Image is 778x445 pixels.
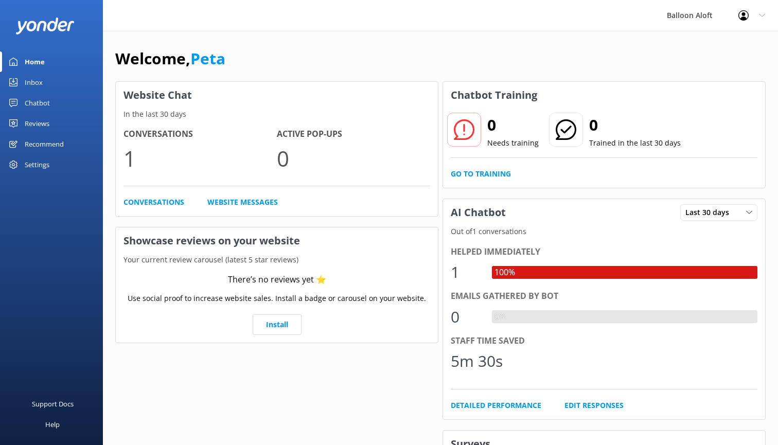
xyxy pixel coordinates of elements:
p: Your current review carousel (latest 5 star reviews) [116,254,438,265]
a: Edit Responses [564,400,624,411]
div: Staff time saved [451,334,757,348]
div: 5m 30s [451,349,503,373]
p: Use social proof to increase website sales. Install a badge or carousel on your website. [128,293,426,304]
div: Home [25,51,45,72]
h4: Conversations [123,128,277,141]
h3: Showcase reviews on your website [116,227,438,254]
div: Inbox [25,72,43,93]
div: 0 [451,305,482,329]
div: Help [45,414,60,435]
img: yonder-white-logo.png [15,17,75,34]
div: Recommend [25,134,64,154]
p: Out of 1 conversations [443,226,765,237]
div: Settings [25,154,49,175]
a: Go to Training [451,168,511,180]
h3: Chatbot Training [443,82,545,109]
h3: Website Chat [116,82,438,109]
div: Chatbot [25,93,50,113]
span: Last 30 days [685,207,735,218]
h1: Welcome, [115,46,225,71]
div: 1 [451,260,482,284]
div: 0% [492,310,508,324]
p: Needs training [487,137,539,149]
p: 1 [123,141,277,175]
a: Conversations [123,197,184,208]
h4: Active Pop-ups [277,128,430,141]
div: There’s no reviews yet ⭐ [228,273,326,287]
div: Helped immediately [451,245,757,259]
div: 100% [492,266,518,279]
a: Detailed Performance [451,400,541,411]
h3: AI Chatbot [443,199,514,226]
a: Install [253,314,302,335]
p: In the last 30 days [116,109,438,120]
p: Trained in the last 30 days [589,137,681,149]
p: 0 [277,141,430,175]
div: Emails gathered by bot [451,290,757,303]
div: Support Docs [32,394,74,414]
a: Peta [190,48,225,69]
h2: 0 [487,113,539,137]
div: Reviews [25,113,49,134]
a: Website Messages [207,197,278,208]
h2: 0 [589,113,681,137]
